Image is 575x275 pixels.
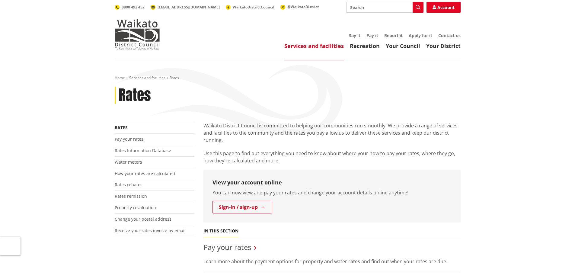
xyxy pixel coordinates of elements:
[203,122,461,144] p: Waikato District Council is committed to helping our communities run smoothly. We provide a range...
[115,5,145,10] a: 0800 492 452
[287,4,319,9] span: @WaikatoDistrict
[438,33,461,38] a: Contact us
[203,150,461,164] p: Use this page to find out everything you need to know about where your how to pay your rates, whe...
[426,42,461,50] a: Your District
[115,193,147,199] a: Rates remission
[115,228,186,233] a: Receive your rates invoice by email
[151,5,220,10] a: [EMAIL_ADDRESS][DOMAIN_NAME]
[115,19,160,50] img: Waikato District Council - Te Kaunihera aa Takiwaa o Waikato
[212,201,272,213] a: Sign-in / sign-up
[350,42,380,50] a: Recreation
[366,33,378,38] a: Pay it
[129,75,165,80] a: Services and facilities
[122,5,145,10] span: 0800 492 452
[203,242,251,252] a: Pay your rates
[119,87,151,104] h1: Rates
[284,42,344,50] a: Services and facilities
[115,216,171,222] a: Change your postal address
[115,125,128,130] a: Rates
[384,33,403,38] a: Report it
[233,5,274,10] span: WaikatoDistrictCouncil
[212,179,452,186] h3: View your account online
[226,5,274,10] a: WaikatoDistrictCouncil
[426,2,461,13] a: Account
[349,33,360,38] a: Say it
[115,182,142,187] a: Rates rebates
[115,205,156,210] a: Property revaluation
[203,258,461,265] p: Learn more about the payment options for property and water rates and find out when your rates ar...
[115,148,171,153] a: Rates Information Database
[203,229,238,234] h5: In this section
[158,5,220,10] span: [EMAIL_ADDRESS][DOMAIN_NAME]
[115,75,461,81] nav: breadcrumb
[280,4,319,9] a: @WaikatoDistrict
[346,2,423,13] input: Search input
[386,42,420,50] a: Your Council
[115,171,175,176] a: How your rates are calculated
[115,159,142,165] a: Water meters
[115,75,125,80] a: Home
[115,136,143,142] a: Pay your rates
[170,75,179,80] span: Rates
[212,189,452,196] p: You can now view and pay your rates and change your account details online anytime!
[409,33,432,38] a: Apply for it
